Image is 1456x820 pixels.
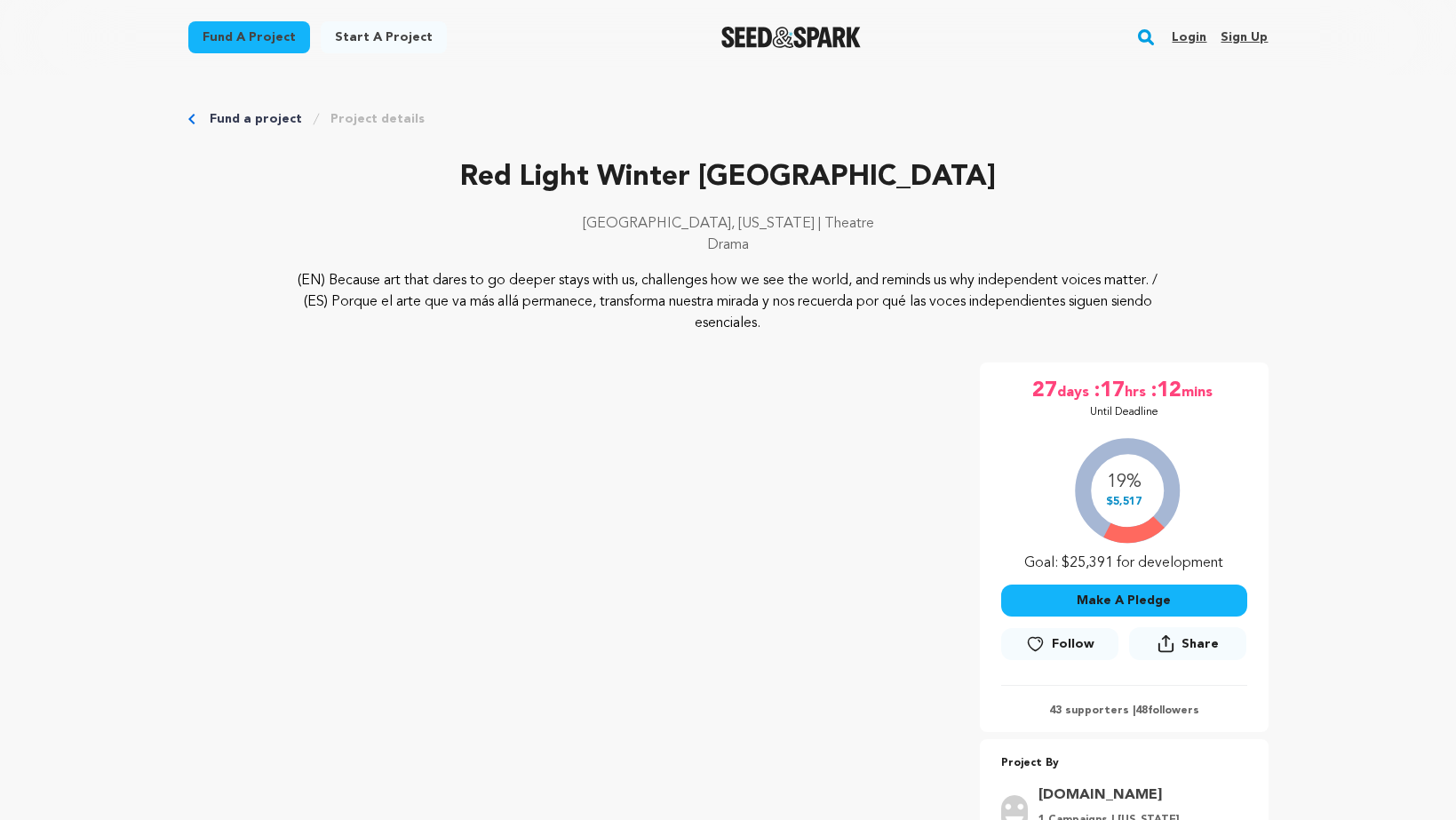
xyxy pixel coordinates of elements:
span: Follow [1052,635,1094,653]
p: Until Deadline [1090,405,1158,419]
a: Goto Hrproductions.Studio profile [1038,784,1237,806]
span: 27 [1032,377,1057,405]
span: Share [1182,635,1219,653]
span: mins [1182,377,1216,405]
a: Login [1172,23,1206,52]
p: Red Light Winter [GEOGRAPHIC_DATA] [188,156,1269,199]
div: Breadcrumb [188,110,1269,128]
a: Follow [1001,628,1118,660]
button: Share [1129,627,1246,660]
a: Start a project [321,21,447,53]
p: 43 supporters | followers [1001,704,1247,718]
a: Seed&Spark Homepage [721,27,861,48]
a: Fund a project [210,110,302,128]
p: [GEOGRAPHIC_DATA], [US_STATE] | Theatre [188,213,1269,235]
span: hrs [1125,377,1150,405]
a: Project details [330,110,425,128]
span: Share [1129,627,1246,667]
button: Make A Pledge [1001,585,1247,617]
a: Sign up [1221,23,1268,52]
span: :12 [1150,377,1182,405]
p: (EN) Because art that dares to go deeper stays with us, challenges how we see the world, and remi... [296,270,1160,334]
img: Seed&Spark Logo Dark Mode [721,27,861,48]
span: :17 [1093,377,1125,405]
p: Project By [1001,753,1247,774]
p: Drama [188,235,1269,256]
span: days [1057,377,1093,405]
a: Fund a project [188,21,310,53]
span: 48 [1135,705,1148,716]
